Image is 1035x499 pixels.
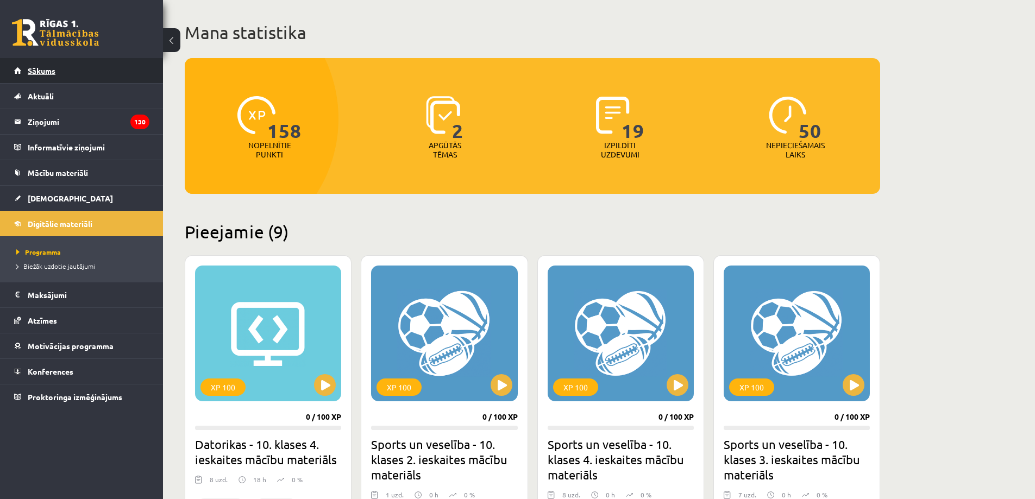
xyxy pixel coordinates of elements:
h2: Datorikas - 10. klases 4. ieskaites mācību materiāls [195,437,341,467]
legend: Informatīvie ziņojumi [28,135,149,160]
a: Konferences [14,359,149,384]
a: Motivācijas programma [14,333,149,358]
a: Informatīvie ziņojumi [14,135,149,160]
span: Motivācijas programma [28,341,114,351]
span: 50 [799,96,821,141]
img: icon-xp-0682a9bc20223a9ccc6f5883a126b849a74cddfe5390d2b41b4391c66f2066e7.svg [237,96,275,134]
h2: Sports un veselība - 10. klases 2. ieskaites mācību materiāls [371,437,517,482]
h1: Mana statistika [185,22,880,43]
img: icon-completed-tasks-ad58ae20a441b2904462921112bc710f1caf180af7a3daa7317a5a94f2d26646.svg [596,96,630,134]
span: [DEMOGRAPHIC_DATA] [28,193,113,203]
p: Nopelnītie punkti [248,141,291,159]
p: Apgūtās tēmas [424,141,466,159]
a: Rīgas 1. Tālmācības vidusskola [12,19,99,46]
a: Aktuāli [14,84,149,109]
a: Digitālie materiāli [14,211,149,236]
p: 0 % [292,475,303,484]
span: Sākums [28,66,55,75]
a: [DEMOGRAPHIC_DATA] [14,186,149,211]
span: Digitālie materiāli [28,219,92,229]
legend: Ziņojumi [28,109,149,134]
p: Nepieciešamais laiks [766,141,825,159]
div: XP 100 [553,378,598,396]
span: Proktoringa izmēģinājums [28,392,122,402]
div: XP 100 [377,378,422,396]
div: XP 100 [729,378,774,396]
a: Atzīmes [14,308,149,333]
span: Konferences [28,367,73,376]
a: Biežāk uzdotie jautājumi [16,261,152,271]
span: Programma [16,248,61,256]
img: icon-learned-topics-4a711ccc23c960034f471b6e78daf4a3bad4a20eaf4de84257b87e66633f6470.svg [426,96,460,134]
p: Izpildīti uzdevumi [599,141,641,159]
a: Mācību materiāli [14,160,149,185]
h2: Pieejamie (9) [185,221,880,242]
i: 130 [130,115,149,129]
h2: Sports un veselība - 10. klases 3. ieskaites mācību materiāls [724,437,870,482]
span: 2 [452,96,463,141]
span: Biežāk uzdotie jautājumi [16,262,95,270]
legend: Maksājumi [28,282,149,307]
a: Ziņojumi130 [14,109,149,134]
div: XP 100 [200,378,246,396]
h2: Sports un veselība - 10. klases 4. ieskaites mācību materiāls [548,437,694,482]
span: Aktuāli [28,91,54,101]
span: Atzīmes [28,315,57,325]
a: Maksājumi [14,282,149,307]
a: Programma [16,247,152,257]
div: 8 uzd. [210,475,228,491]
img: icon-clock-7be60019b62300814b6bd22b8e044499b485619524d84068768e800edab66f18.svg [769,96,807,134]
span: Mācību materiāli [28,168,88,178]
span: 158 [267,96,302,141]
p: 18 h [253,475,266,484]
span: 19 [622,96,644,141]
a: Proktoringa izmēģinājums [14,384,149,409]
a: Sākums [14,58,149,83]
